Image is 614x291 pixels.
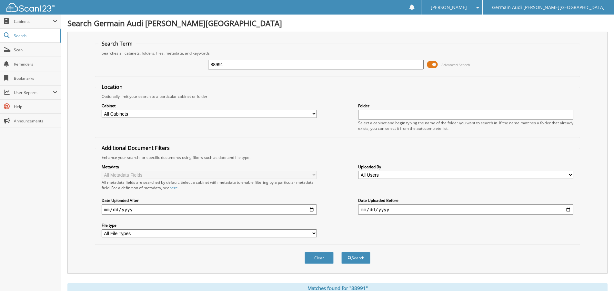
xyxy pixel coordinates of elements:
[14,118,57,124] span: Announcements
[98,83,126,90] legend: Location
[431,5,467,9] span: [PERSON_NAME]
[14,47,57,53] span: Scan
[582,260,614,291] iframe: Chat Widget
[102,180,317,191] div: All metadata fields are searched by default. Select a cabinet with metadata to enable filtering b...
[358,120,573,131] div: Select a cabinet and begin typing the name of the folder you want to search in. If the name match...
[67,18,608,28] h1: Search Germain Audi [PERSON_NAME][GEOGRAPHIC_DATA]
[14,33,56,38] span: Search
[305,252,334,264] button: Clear
[98,155,577,160] div: Enhance your search for specific documents using filters such as date and file type.
[102,204,317,215] input: start
[14,90,53,95] span: User Reports
[102,164,317,170] label: Metadata
[169,185,178,191] a: here
[98,94,577,99] div: Optionally limit your search to a particular cabinet or folder
[358,164,573,170] label: Uploaded By
[98,144,173,151] legend: Additional Document Filters
[14,104,57,109] span: Help
[441,62,470,67] span: Advanced Search
[102,198,317,203] label: Date Uploaded After
[358,198,573,203] label: Date Uploaded Before
[492,5,605,9] span: Germain Audi [PERSON_NAME][GEOGRAPHIC_DATA]
[98,40,136,47] legend: Search Term
[14,76,57,81] span: Bookmarks
[341,252,370,264] button: Search
[6,3,55,12] img: scan123-logo-white.svg
[14,61,57,67] span: Reminders
[14,19,53,24] span: Cabinets
[358,204,573,215] input: end
[98,50,577,56] div: Searches all cabinets, folders, files, metadata, and keywords
[102,223,317,228] label: File type
[102,103,317,109] label: Cabinet
[358,103,573,109] label: Folder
